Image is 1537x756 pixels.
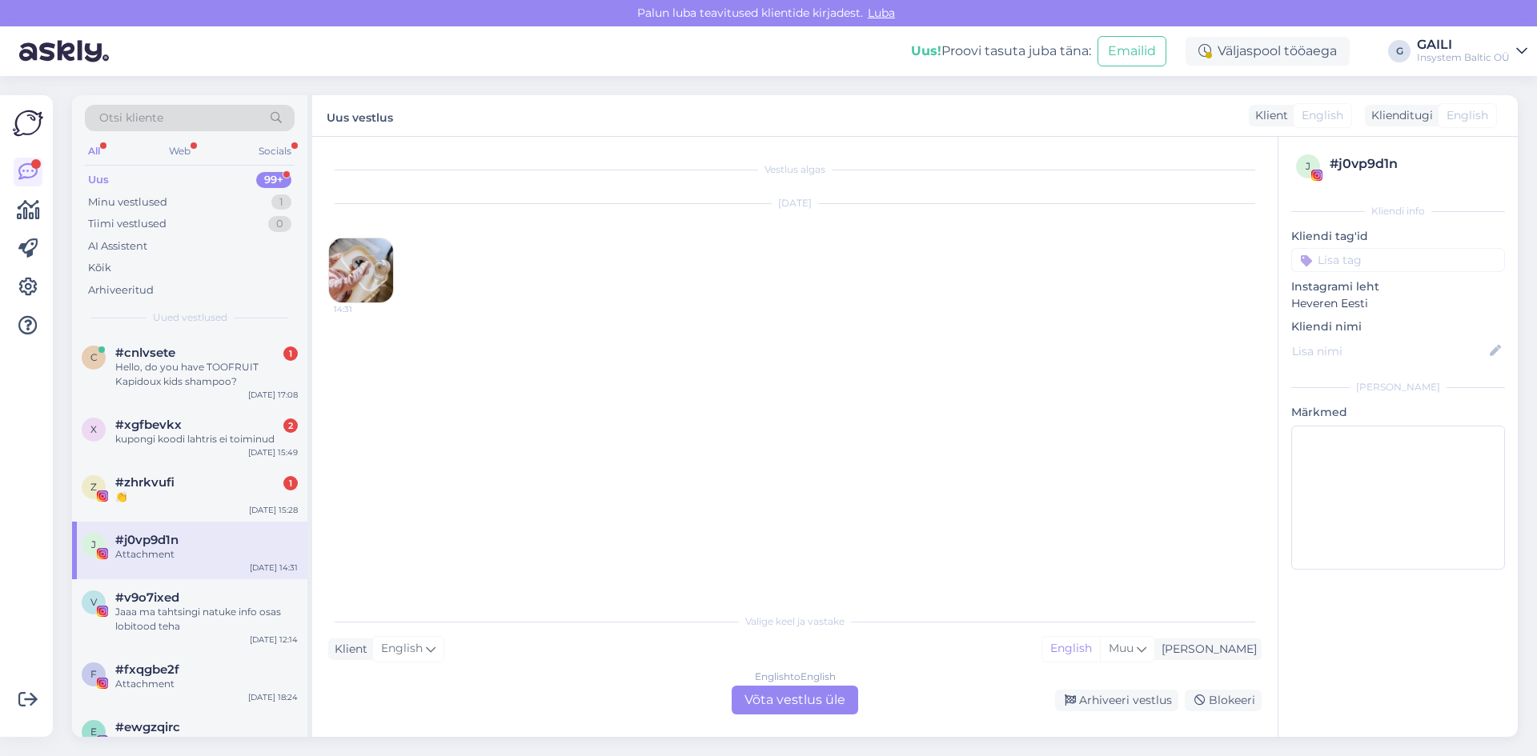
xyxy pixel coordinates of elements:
[90,596,97,608] span: v
[88,172,109,188] div: Uus
[1291,404,1505,421] p: Märkmed
[115,346,175,360] span: #cnlvsete
[1306,160,1310,172] span: j
[115,490,298,504] div: 👏
[1291,228,1505,245] p: Kliendi tag'id
[863,6,900,20] span: Luba
[328,641,367,658] div: Klient
[90,481,97,493] span: z
[381,640,423,658] span: English
[248,446,298,458] div: [DATE] 15:49
[90,423,97,435] span: x
[249,504,298,516] div: [DATE] 15:28
[328,162,1262,177] div: Vestlus algas
[255,141,295,162] div: Socials
[1291,295,1505,312] p: Heveren Eesti
[115,605,298,634] div: Jaaa ma tahtsingi natuke info osas lobitood teha
[755,670,836,684] div: English to English
[115,590,179,605] span: #v9o7ixed
[88,194,167,210] div: Minu vestlused
[115,533,179,547] span: #j0vp9d1n
[115,720,180,734] span: #ewgzqirc
[911,43,941,58] b: Uus!
[732,686,858,714] div: Võta vestlus üle
[1417,38,1527,64] a: GAILIInsystem Baltic OÜ
[256,172,291,188] div: 99+
[1447,107,1488,124] span: English
[283,476,298,490] div: 1
[1291,278,1505,295] p: Instagrami leht
[1109,641,1134,655] span: Muu
[250,634,298,646] div: [DATE] 12:14
[1155,641,1257,658] div: [PERSON_NAME]
[115,360,298,389] div: Hello, do you have TOOFRUIT Kapidoux kids shampoo?
[153,310,227,325] span: Uued vestlused
[329,238,393,302] img: attachment
[250,562,298,574] div: [DATE] 14:31
[1292,342,1487,360] input: Lisa nimi
[115,475,175,490] span: #zhrkvufi
[90,668,97,680] span: f
[1302,107,1343,124] span: English
[1388,40,1411,62] div: G
[283,346,298,361] div: 1
[1185,690,1262,711] div: Blokeeri
[334,303,394,315] span: 14:31
[248,389,298,401] div: [DATE] 17:08
[1055,690,1178,711] div: Arhiveeri vestlus
[88,282,154,298] div: Arhiveeritud
[99,110,163,126] span: Otsi kliente
[1417,38,1510,51] div: GAILI
[271,194,291,210] div: 1
[166,141,194,162] div: Web
[1291,380,1505,394] div: [PERSON_NAME]
[283,418,298,433] div: 2
[115,432,298,446] div: kupongi koodi lahtris ei toiminud
[90,351,98,363] span: c
[115,662,179,677] span: #fxqgbe2f
[88,238,147,254] div: AI Assistent
[1291,248,1505,272] input: Lisa tag
[115,677,298,691] div: Attachment
[91,538,96,550] span: j
[248,691,298,703] div: [DATE] 18:24
[1365,107,1433,124] div: Klienditugi
[1098,36,1166,66] button: Emailid
[1291,318,1505,335] p: Kliendi nimi
[115,418,182,432] span: #xgfbevkx
[1417,51,1510,64] div: Insystem Baltic OÜ
[88,216,167,232] div: Tiimi vestlused
[85,141,103,162] div: All
[115,547,298,562] div: Attachment
[911,42,1091,61] div: Proovi tasuta juba täna:
[327,105,393,126] label: Uus vestlus
[1330,154,1500,174] div: # j0vp9d1n
[1042,637,1100,661] div: English
[328,196,1262,210] div: [DATE]
[1249,107,1288,124] div: Klient
[13,108,43,138] img: Askly Logo
[328,614,1262,629] div: Valige keel ja vastake
[1291,204,1505,218] div: Kliendi info
[90,726,97,738] span: e
[1186,37,1350,66] div: Väljaspool tööaega
[268,216,291,232] div: 0
[88,260,111,276] div: Kõik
